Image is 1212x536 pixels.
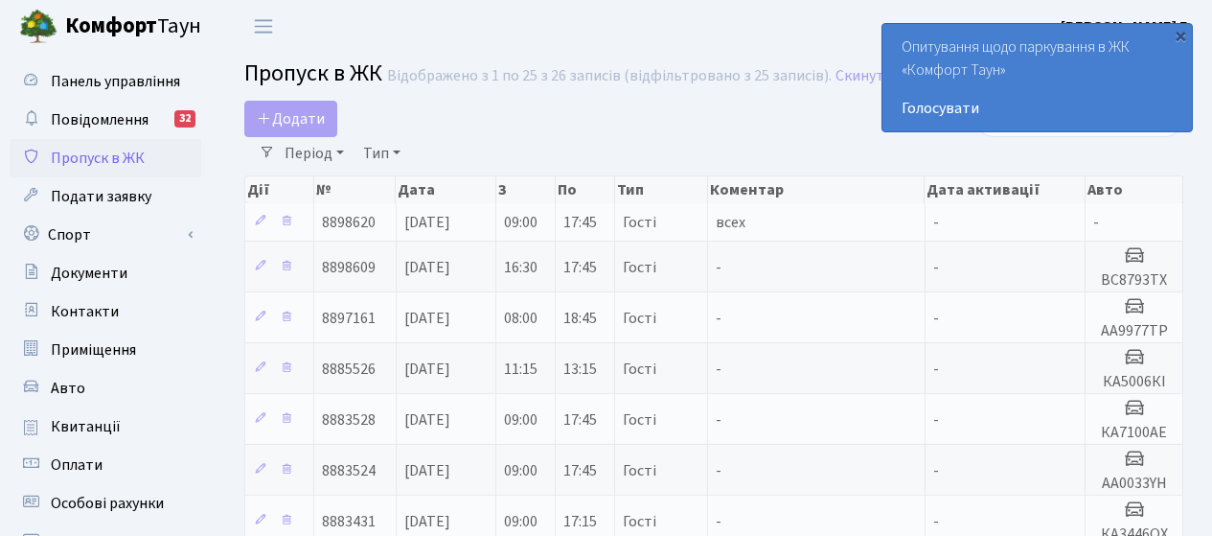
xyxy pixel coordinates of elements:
span: - [933,460,939,481]
th: З [496,176,556,203]
span: 8898609 [322,257,376,278]
a: Тип [355,137,408,170]
span: - [716,409,721,431]
span: 8883431 [322,511,376,532]
img: logo.png [19,8,57,46]
span: 17:45 [563,460,597,481]
th: Дата активації [925,176,1085,203]
span: 16:30 [504,257,537,278]
span: 09:00 [504,212,537,233]
span: 8883524 [322,460,376,481]
a: Період [277,137,352,170]
span: 09:00 [504,460,537,481]
span: 08:00 [504,308,537,329]
span: [DATE] [404,212,450,233]
span: - [933,409,939,431]
a: Панель управління [10,62,201,101]
a: Скинути [835,67,893,85]
span: - [1093,212,1099,233]
a: Подати заявку [10,177,201,216]
span: Гості [623,514,656,529]
span: 8885526 [322,359,376,380]
span: Гості [623,463,656,478]
span: 09:00 [504,409,537,431]
span: - [716,359,721,380]
span: [DATE] [404,308,450,329]
button: Переключити навігацію [240,11,287,42]
a: Документи [10,254,201,292]
a: Авто [10,369,201,408]
th: Коментар [708,176,926,203]
span: - [933,257,939,278]
h5: КА5006КІ [1093,373,1175,391]
span: [DATE] [404,359,450,380]
span: [DATE] [404,511,450,532]
span: - [933,212,939,233]
span: Особові рахунки [51,493,164,514]
h5: АА0033YH [1093,475,1175,493]
th: Дата [396,176,495,203]
span: - [933,308,939,329]
span: - [716,460,721,481]
span: Подати заявку [51,186,151,207]
span: Контакти [51,301,119,322]
div: Відображено з 1 по 25 з 26 записів (відфільтровано з 25 записів). [387,67,832,85]
a: Повідомлення32 [10,101,201,139]
span: Квитанції [51,416,121,437]
a: [PERSON_NAME] Г. [1061,15,1189,38]
span: - [933,511,939,532]
a: Контакти [10,292,201,331]
span: всех [716,212,745,233]
th: Дії [245,176,314,203]
span: Таун [65,11,201,43]
h5: АА9977ТР [1093,322,1175,340]
a: Квитанції [10,408,201,446]
span: Повідомлення [51,109,149,130]
span: [DATE] [404,460,450,481]
th: Авто [1086,176,1183,203]
th: № [314,176,397,203]
span: Гості [623,311,656,326]
h5: КА7100AE [1093,424,1175,442]
span: 17:45 [563,257,597,278]
a: Особові рахунки [10,484,201,523]
span: 13:15 [563,359,597,380]
b: [PERSON_NAME] Г. [1061,16,1189,37]
th: Тип [615,176,708,203]
span: 11:15 [504,359,537,380]
span: Пропуск в ЖК [244,57,382,90]
div: Опитування щодо паркування в ЖК «Комфорт Таун» [882,24,1192,131]
span: 8897161 [322,308,376,329]
a: Оплати [10,446,201,484]
span: 17:45 [563,409,597,431]
span: 8898620 [322,212,376,233]
span: [DATE] [404,257,450,278]
span: Додати [257,108,325,129]
a: Додати [244,101,337,137]
span: Оплати [51,454,103,476]
span: - [716,257,721,278]
div: × [1171,26,1190,45]
span: Документи [51,263,127,284]
span: 17:45 [563,212,597,233]
div: 32 [174,110,195,128]
a: Приміщення [10,331,201,369]
span: 8883528 [322,409,376,431]
span: 18:45 [563,308,597,329]
span: Гості [623,215,656,230]
span: - [716,308,721,329]
span: 09:00 [504,511,537,532]
span: Гості [623,260,656,275]
span: [DATE] [404,409,450,431]
b: Комфорт [65,11,157,41]
th: По [556,176,615,203]
span: Авто [51,378,85,399]
span: Гості [623,412,656,428]
span: Гості [623,361,656,377]
a: Пропуск в ЖК [10,139,201,177]
a: Голосувати [902,97,1173,120]
a: Спорт [10,216,201,254]
h5: ВС8793ТХ [1093,271,1175,290]
span: Пропуск в ЖК [51,148,145,169]
span: 17:15 [563,511,597,532]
